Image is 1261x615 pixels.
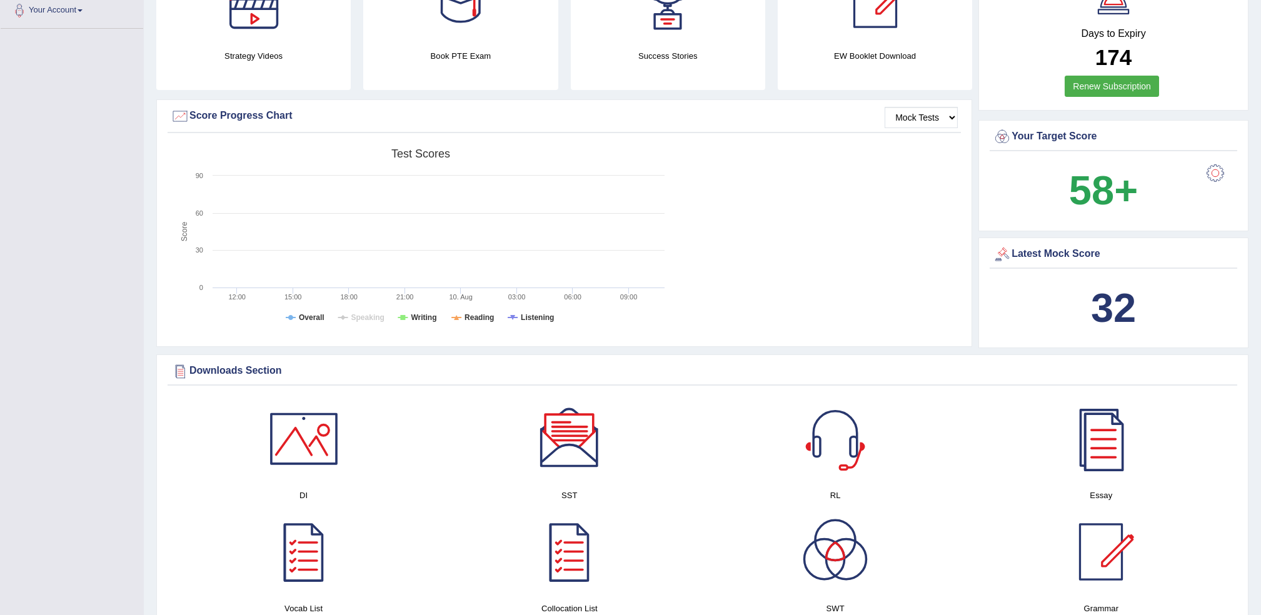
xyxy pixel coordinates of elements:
[396,293,414,301] text: 21:00
[993,127,1234,146] div: Your Target Score
[411,313,436,322] tspan: Writing
[443,489,696,502] h4: SST
[171,362,1234,381] div: Downloads Section
[778,49,972,62] h4: EW Booklet Download
[177,489,430,502] h4: DI
[993,28,1234,39] h4: Days to Expiry
[340,293,358,301] text: 18:00
[709,489,962,502] h4: RL
[449,293,472,301] tspan: 10. Aug
[351,313,384,322] tspan: Speaking
[975,489,1228,502] h4: Essay
[1069,167,1138,213] b: 58+
[180,222,189,242] tspan: Score
[620,293,638,301] text: 09:00
[521,313,554,322] tspan: Listening
[1091,285,1136,331] b: 32
[564,293,581,301] text: 06:00
[199,284,203,291] text: 0
[709,602,962,615] h4: SWT
[196,209,203,217] text: 60
[196,246,203,254] text: 30
[228,293,246,301] text: 12:00
[993,245,1234,264] div: Latest Mock Score
[1065,76,1159,97] a: Renew Subscription
[1095,45,1132,69] b: 174
[177,602,430,615] h4: Vocab List
[196,172,203,179] text: 90
[571,49,765,62] h4: Success Stories
[975,602,1228,615] h4: Grammar
[465,313,494,322] tspan: Reading
[171,107,958,126] div: Score Progress Chart
[284,293,302,301] text: 15:00
[508,293,526,301] text: 03:00
[443,602,696,615] h4: Collocation List
[391,147,450,160] tspan: Test scores
[363,49,558,62] h4: Book PTE Exam
[156,49,351,62] h4: Strategy Videos
[299,313,324,322] tspan: Overall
